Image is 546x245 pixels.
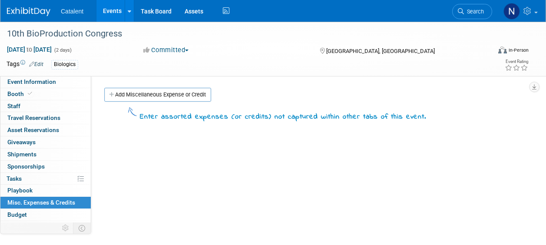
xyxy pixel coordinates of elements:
span: Giveaways [7,139,36,146]
a: Shipments [0,149,91,160]
img: Format-Inperson.png [498,46,507,53]
a: Travel Reservations [0,112,91,124]
a: Edit [29,61,43,67]
span: Travel Reservations [7,114,60,121]
span: Search [464,8,484,15]
span: Staff [7,103,20,109]
span: to [25,46,33,53]
div: Event Format [453,45,529,58]
td: Tags [7,60,43,70]
span: Asset Reservations [7,126,59,133]
span: Catalent [61,8,83,15]
span: Shipments [7,151,36,158]
div: Biologics [51,60,78,69]
a: Asset Reservations [0,124,91,136]
i: Booth reservation complete [28,91,32,96]
a: Booth [0,88,91,100]
a: Giveaways [0,136,91,148]
a: Search [452,4,492,19]
div: 10th BioProduction Congress [4,26,484,42]
td: Toggle Event Tabs [73,222,91,234]
div: Event Rating [505,60,528,64]
img: Nicole Bullock [503,3,520,20]
span: Misc. Expenses & Credits [7,199,75,206]
span: Event Information [7,78,56,85]
a: Add Miscellaneous Expense or Credit [104,88,211,102]
td: Personalize Event Tab Strip [58,222,73,234]
a: Sponsorships [0,161,91,172]
span: (2 days) [53,47,72,53]
a: Playbook [0,185,91,196]
span: [GEOGRAPHIC_DATA], [GEOGRAPHIC_DATA] [326,48,435,54]
span: Tasks [7,175,22,182]
a: Budget [0,209,91,221]
a: Misc. Expenses & Credits [0,197,91,209]
span: [DATE] [DATE] [7,46,52,53]
button: Committed [140,46,192,55]
a: Event Information [0,76,91,88]
div: Enter assorted expenses (or credits) not captured within other tabs of this event. [140,112,426,122]
span: Booth [7,90,34,97]
img: ExhibitDay [7,7,50,16]
a: Staff [0,100,91,112]
span: Budget [7,211,27,218]
a: Tasks [0,173,91,185]
div: In-Person [508,47,529,53]
span: Playbook [7,187,33,194]
span: Sponsorships [7,163,45,170]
